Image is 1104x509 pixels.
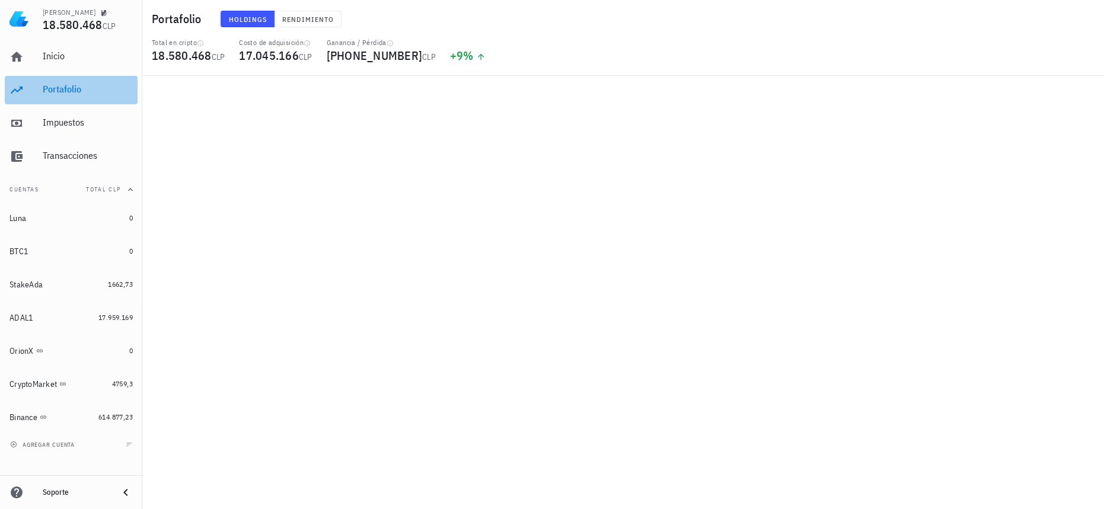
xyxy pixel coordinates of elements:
[98,313,133,322] span: 17.959.169
[239,38,312,47] div: Costo de adquisición
[9,379,57,389] div: CryptoMarket
[9,280,43,290] div: StakeAda
[152,38,225,47] div: Total en cripto
[43,17,103,33] span: 18.580.468
[98,412,133,421] span: 614.877,23
[5,303,138,332] a: ADAL1 17.959.169
[5,403,138,431] a: Binance 614.877,23
[43,8,95,17] div: [PERSON_NAME]
[9,9,28,28] img: LedgiFi
[152,47,212,63] span: 18.580.468
[43,150,133,161] div: Transacciones
[5,204,138,232] a: Luna 0
[108,280,133,289] span: 1662,73
[327,38,436,47] div: Ganancia / Pérdida
[9,346,34,356] div: OrionX
[43,50,133,62] div: Inicio
[221,11,275,27] button: Holdings
[463,47,473,63] span: %
[7,438,80,450] button: agregar cuenta
[112,379,133,388] span: 4759,3
[5,370,138,398] a: CryptoMarket 4759,3
[299,52,312,62] span: CLP
[9,213,26,223] div: Luna
[5,270,138,299] a: StakeAda 1662,73
[327,47,423,63] span: [PHONE_NUMBER]
[5,337,138,365] a: OrionX 0
[450,50,486,62] div: +9
[282,15,334,24] span: Rendimiento
[129,346,133,355] span: 0
[5,76,138,104] a: Portafolio
[9,412,37,422] div: Binance
[5,142,138,171] a: Transacciones
[228,15,267,24] span: Holdings
[129,247,133,255] span: 0
[12,441,75,449] span: agregar cuenta
[212,52,225,62] span: CLP
[103,21,116,31] span: CLP
[5,237,138,265] a: BTC1 0
[152,9,206,28] h1: Portafolio
[86,185,121,193] span: Total CLP
[43,84,133,95] div: Portafolio
[275,11,342,27] button: Rendimiento
[5,109,138,137] a: Impuestos
[43,488,109,497] div: Soporte
[239,47,299,63] span: 17.045.166
[5,175,138,204] button: CuentasTotal CLP
[129,213,133,222] span: 0
[5,43,138,71] a: Inicio
[1078,9,1097,28] div: avatar
[9,313,33,323] div: ADAL1
[43,117,133,128] div: Impuestos
[422,52,436,62] span: CLP
[9,247,28,257] div: BTC1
